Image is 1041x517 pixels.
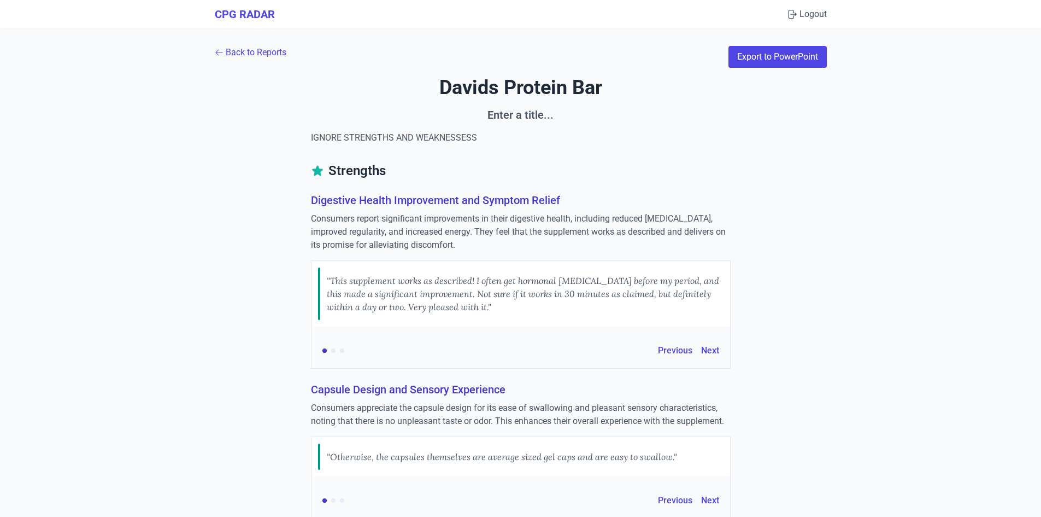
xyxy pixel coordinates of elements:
button: Next [701,344,719,357]
p: Consumers appreciate the capsule design for its ease of swallowing and pleasant sensory character... [311,402,731,428]
h1: Davids Protein Bar [215,77,827,98]
p: Consumers report significant improvements in their digestive health, including reduced [MEDICAL_D... [311,212,731,252]
button: Evidence 1 [322,498,327,503]
a: CPG RADAR [215,7,275,22]
button: Evidence 2 [331,348,336,353]
div: "This supplement works as described! I often get hormonal [MEDICAL_DATA] before my period, and th... [327,268,724,320]
button: Evidence 3 [340,498,344,503]
div: "Otherwise, the capsules themselves are average sized gel caps and are easy to swallow." [327,444,677,470]
button: Logout [786,8,827,21]
button: Previous [658,494,692,507]
button: Next [701,494,719,507]
button: Evidence 3 [340,348,344,353]
button: Evidence 1 [322,348,327,353]
h2: Enter a title... [311,107,731,123]
a: Back to Reports [215,46,286,59]
h3: Capsule Design and Sensory Experience [311,382,731,397]
button: Evidence 2 [331,498,336,503]
h2: Strengths [311,162,731,184]
button: Export to PowerPoint [728,46,827,68]
p: IGNORE STRENGTHS AND WEAKNESSESS [311,131,731,144]
h3: Digestive Health Improvement and Symptom Relief [311,193,731,208]
button: Previous [658,344,692,357]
